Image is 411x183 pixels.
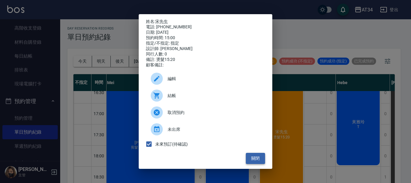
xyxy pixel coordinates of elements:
[146,35,265,41] div: 預約時間: 15:00
[146,30,265,35] div: 日期: [DATE]
[146,70,265,87] div: 編輯
[146,62,265,68] div: 顧客備註:
[168,93,260,99] span: 結帳
[146,104,265,121] div: 取消預約
[246,153,265,164] button: 關閉
[146,52,265,57] div: 同行人數: 0
[155,19,168,24] a: 宋先生
[146,24,265,30] div: 電話: [PHONE_NUMBER]
[168,76,260,82] span: 編輯
[146,19,265,24] p: 姓名:
[155,141,188,147] span: 未來預訂(待確認)
[146,41,265,46] div: 指定/不指定: 指定
[146,46,265,52] div: 設計師: [PERSON_NAME]
[146,57,265,62] div: 備註: 燙髮15:20
[168,109,260,116] span: 取消預約
[146,87,265,104] a: 結帳
[146,121,265,138] div: 未出席
[168,126,260,133] span: 未出席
